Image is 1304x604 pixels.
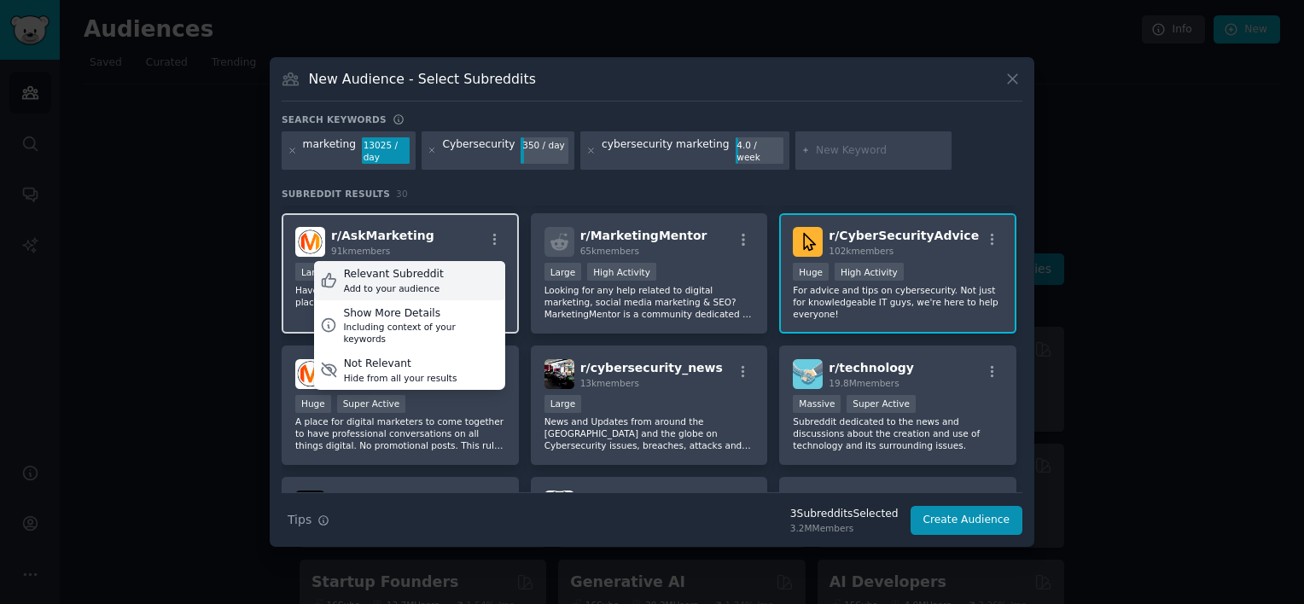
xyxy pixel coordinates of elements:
div: Show More Details [343,306,498,322]
div: Add to your audience [344,282,444,294]
span: r/ CyberSecurityAdvice [829,229,979,242]
span: 102k members [829,246,894,256]
div: Super Active [337,395,406,413]
div: High Activity [587,263,656,281]
img: AskMarketing [295,227,325,257]
span: 19.8M members [829,378,899,388]
div: 3 Subreddit s Selected [790,507,899,522]
div: 3.2M Members [790,522,899,534]
span: 65k members [580,246,639,256]
span: 30 [396,189,408,199]
img: CybersecurityMemes [295,491,325,520]
div: Super Active [847,395,916,413]
p: Subreddit dedicated to the news and discussions about the creation and use of technology and its ... [793,415,1003,451]
p: For advice and tips on cybersecurity. Not just for knowledgeable IT guys, we're here to help ever... [793,284,1003,320]
img: cybersecurity_news [544,359,574,389]
span: 91k members [331,246,390,256]
span: r/ AskMarketing [331,229,434,242]
div: Relevant Subreddit [344,267,444,282]
h3: New Audience - Select Subreddits [309,70,536,88]
button: Create Audience [911,506,1023,535]
div: 13025 / day [362,137,410,165]
div: 4.0 / week [736,137,783,165]
input: New Keyword [816,143,946,159]
img: technology [793,359,823,389]
div: Large [544,263,582,281]
span: 13k members [580,378,639,388]
div: 350 / day [521,137,568,153]
div: Not Relevant [344,357,457,372]
div: Including context of your keywords [343,321,498,345]
p: Looking for any help related to digital marketing, social media marketing & SEO? MarketingMentor ... [544,284,754,320]
img: GoogleCybersecurity [793,491,823,520]
p: A place for digital marketers to come together to have professional conversations on all things d... [295,415,505,451]
div: Massive [793,395,841,413]
div: Huge [793,263,829,281]
span: r/ MarketingMentor [580,229,707,242]
div: marketing [303,137,356,165]
p: News and Updates from around the [GEOGRAPHIC_DATA] and the globe on Cybersecurity issues, breache... [544,415,754,451]
h3: Search keywords [282,113,387,125]
img: CyberSecurityAdvice [793,227,823,257]
img: politics [544,491,574,520]
span: r/ cybersecurity_news [580,361,723,375]
img: DigitalMarketing [295,359,325,389]
div: Cybersecurity [442,137,515,165]
div: Large [544,395,582,413]
div: cybersecurity marketing [602,137,730,165]
div: High Activity [835,263,904,281]
span: r/ technology [829,361,914,375]
div: Huge [295,395,331,413]
button: Tips [282,505,335,535]
div: Hide from all your results [344,372,457,384]
div: Large [295,263,333,281]
span: Subreddit Results [282,188,390,200]
p: Have a question about marketing? This is your place to ask. [295,284,505,308]
span: Tips [288,511,311,529]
